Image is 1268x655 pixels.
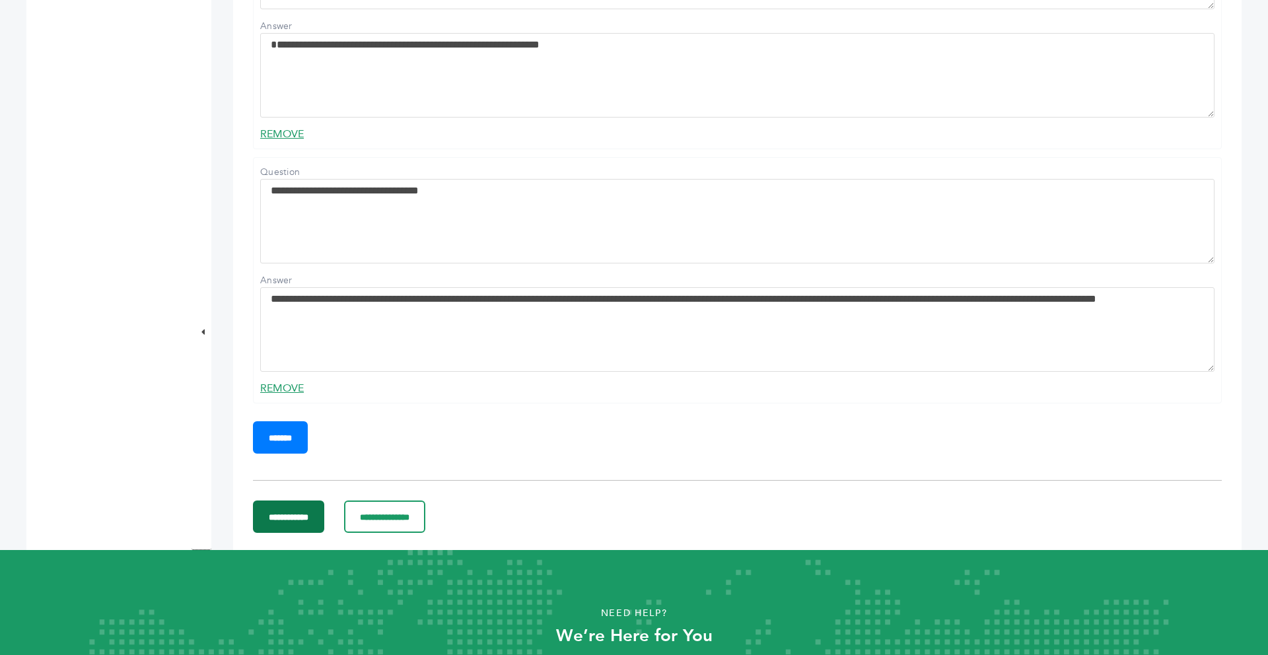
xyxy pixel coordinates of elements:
a: REMOVE [260,127,304,141]
label: Answer [260,274,353,287]
p: Need Help? [63,603,1205,623]
label: Question [260,166,353,179]
strong: We’re Here for You [556,624,713,648]
a: REMOVE [260,381,304,396]
label: Answer [260,20,353,33]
